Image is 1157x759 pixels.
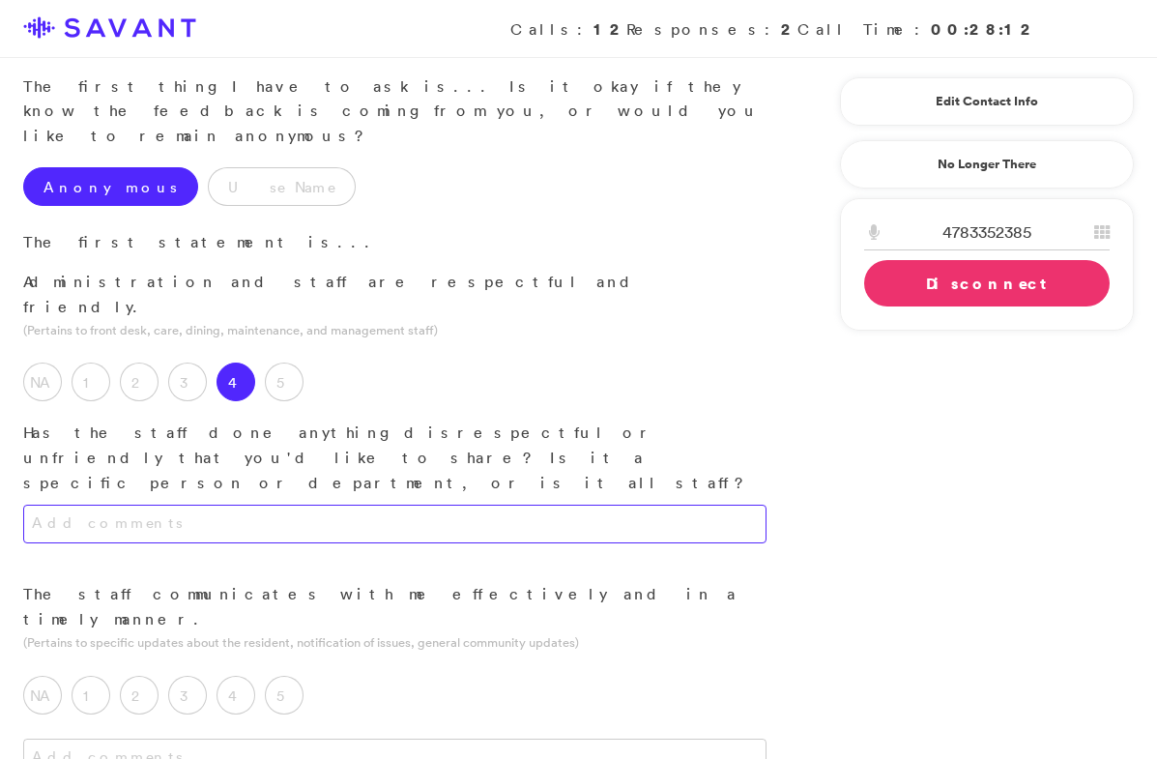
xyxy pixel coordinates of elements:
[72,363,110,401] label: 1
[593,18,626,40] strong: 12
[168,363,207,401] label: 3
[168,676,207,715] label: 3
[265,676,304,715] label: 5
[23,363,62,401] label: NA
[23,167,198,206] label: Anonymous
[23,74,767,149] p: The first thing I have to ask is... Is it okay if they know the feedback is coming from you, or w...
[23,270,767,319] p: Administration and staff are respectful and friendly.
[864,260,1110,307] a: Disconnect
[217,363,255,401] label: 4
[120,363,159,401] label: 2
[864,86,1110,117] a: Edit Contact Info
[120,676,159,715] label: 2
[72,676,110,715] label: 1
[23,633,767,652] p: (Pertains to specific updates about the resident, notification of issues, general community updates)
[23,421,767,495] p: Has the staff done anything disrespectful or unfriendly that you'd like to share? Is it a specifi...
[23,321,767,339] p: (Pertains to front desk, care, dining, maintenance, and management staff)
[208,167,356,206] label: Use Name
[840,140,1134,189] a: No Longer There
[265,363,304,401] label: 5
[23,582,767,631] p: The staff communicates with me effectively and in a timely manner.
[23,676,62,715] label: NA
[931,18,1037,40] strong: 00:28:12
[23,230,767,255] p: The first statement is...
[217,676,255,715] label: 4
[781,18,797,40] strong: 2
